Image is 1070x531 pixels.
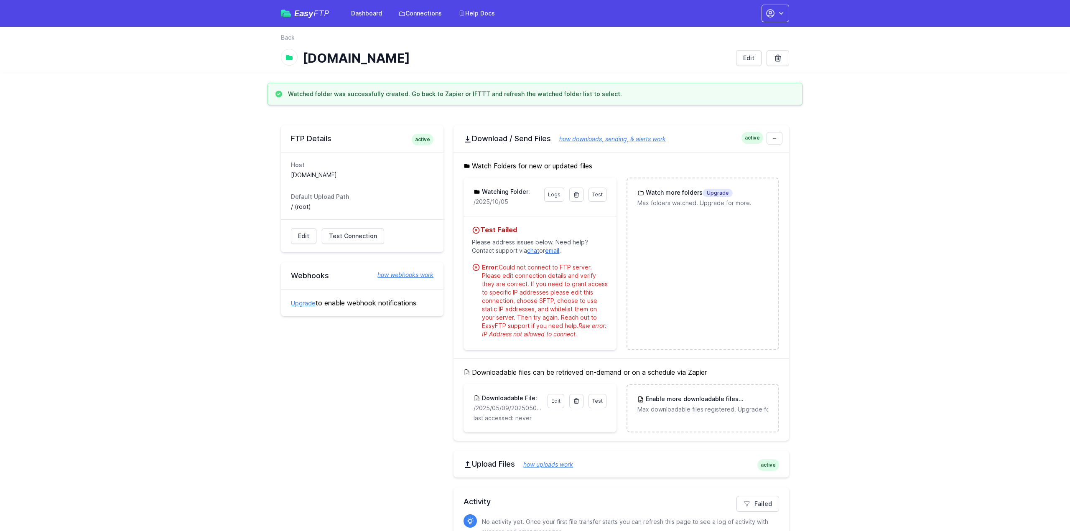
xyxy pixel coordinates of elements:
[281,9,329,18] a: EasyFTP
[474,404,542,412] p: /2025/05/09/20250509171559_inbound_0422652309_0756011820.mp3
[637,405,768,414] p: Max downloadable files registered. Upgrade for more.
[464,367,779,377] h5: Downloadable files can be retrieved on-demand or on a schedule via Zapier
[294,9,329,18] span: Easy
[482,263,608,338] div: Could not connect to FTP server. Please edit connection details and verify they are correct. If y...
[1028,489,1060,521] iframe: Drift Widget Chat Controller
[412,134,433,145] span: active
[281,10,291,17] img: easyftp_logo.png
[515,461,573,468] a: how uploads work
[369,271,433,279] a: how webhooks work
[637,199,768,207] p: Max folders watched. Upgrade for more.
[482,264,499,271] strong: Error:
[329,232,377,240] span: Test Connection
[588,394,606,408] a: Test
[281,33,295,42] a: Back
[313,8,329,18] span: FTP
[545,247,559,254] a: email
[644,395,768,404] h3: Enable more downloadable files
[480,188,530,196] h3: Watching Folder:
[346,6,387,21] a: Dashboard
[480,394,537,402] h3: Downloadable File:
[627,178,778,217] a: Watch more foldersUpgrade Max folders watched. Upgrade for more.
[322,228,384,244] a: Test Connection
[472,235,608,258] p: Please address issues below. Need help? Contact support via or .
[474,414,606,422] p: last accessed: never
[472,225,608,235] h4: Test Failed
[474,198,539,206] p: /2025/10/05
[527,247,539,254] a: chat
[464,459,779,469] h2: Upload Files
[736,496,779,512] a: Failed
[736,50,762,66] a: Edit
[757,459,779,471] span: active
[281,33,789,47] nav: Breadcrumb
[291,228,316,244] a: Edit
[291,171,433,179] dd: [DOMAIN_NAME]
[588,188,606,202] a: Test
[592,191,603,198] span: Test
[291,300,316,307] a: Upgrade
[544,188,564,202] a: Logs
[739,395,769,404] span: Upgrade
[291,134,433,144] h2: FTP Details
[548,394,564,408] a: Edit
[291,161,433,169] dt: Host
[464,161,779,171] h5: Watch Folders for new or updated files
[291,193,433,201] dt: Default Upload Path
[281,289,443,316] div: to enable webhook notifications
[291,271,433,281] h2: Webhooks
[551,135,666,142] a: how downloads, sending, & alerts work
[703,189,733,197] span: Upgrade
[592,398,603,404] span: Test
[303,51,729,66] h1: [DOMAIN_NAME]
[464,496,779,508] h2: Activity
[627,385,778,424] a: Enable more downloadable filesUpgrade Max downloadable files registered. Upgrade for more.
[453,6,500,21] a: Help Docs
[464,134,779,144] h2: Download / Send Files
[741,132,763,144] span: active
[288,90,622,98] h3: Watched folder was successfully created. Go back to Zapier or IFTTT and refresh the watched folde...
[394,6,447,21] a: Connections
[644,188,733,197] h3: Watch more folders
[291,203,433,211] dd: / (root)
